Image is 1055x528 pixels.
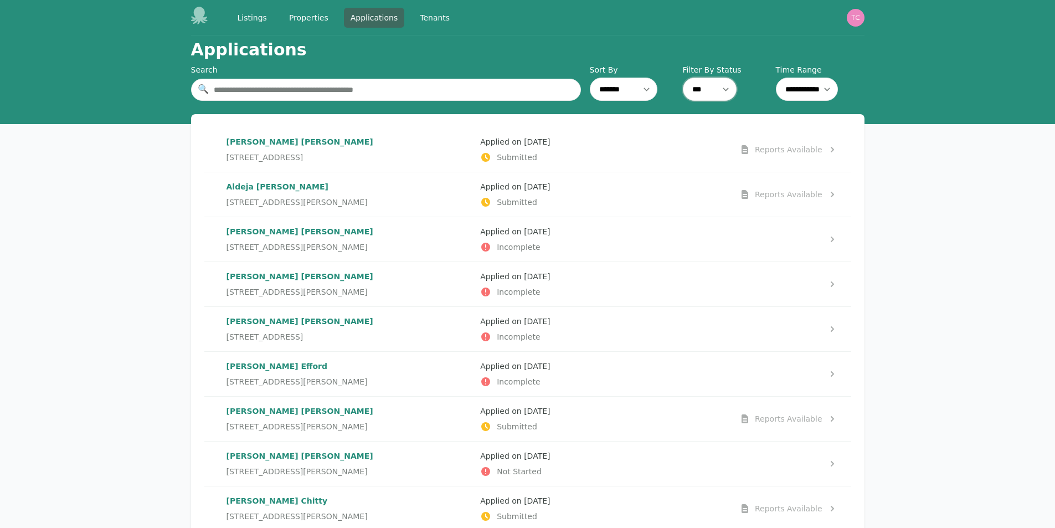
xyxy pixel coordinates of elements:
[755,189,822,200] div: Reports Available
[204,127,851,172] a: [PERSON_NAME] [PERSON_NAME][STREET_ADDRESS]Applied on [DATE]SubmittedReports Available
[524,452,550,460] time: [DATE]
[204,442,851,486] a: [PERSON_NAME] [PERSON_NAME][STREET_ADDRESS][PERSON_NAME]Applied on [DATE]Not Started
[480,406,725,417] p: Applied on
[413,8,456,28] a: Tenants
[227,376,368,387] span: [STREET_ADDRESS][PERSON_NAME]
[227,450,472,462] p: [PERSON_NAME] [PERSON_NAME]
[227,466,368,477] span: [STREET_ADDRESS][PERSON_NAME]
[227,197,368,208] span: [STREET_ADDRESS][PERSON_NAME]
[524,496,550,505] time: [DATE]
[480,316,725,327] p: Applied on
[755,503,822,514] div: Reports Available
[480,271,725,282] p: Applied on
[344,8,405,28] a: Applications
[227,406,472,417] p: [PERSON_NAME] [PERSON_NAME]
[683,64,771,75] label: Filter By Status
[480,226,725,237] p: Applied on
[227,316,472,327] p: [PERSON_NAME] [PERSON_NAME]
[227,152,303,163] span: [STREET_ADDRESS]
[227,271,472,282] p: [PERSON_NAME] [PERSON_NAME]
[227,181,472,192] p: Aldeja [PERSON_NAME]
[524,317,550,326] time: [DATE]
[227,136,472,147] p: [PERSON_NAME] [PERSON_NAME]
[524,272,550,281] time: [DATE]
[480,286,725,298] p: Incomplete
[480,181,725,192] p: Applied on
[776,64,864,75] label: Time Range
[227,226,472,237] p: [PERSON_NAME] [PERSON_NAME]
[204,262,851,306] a: [PERSON_NAME] [PERSON_NAME][STREET_ADDRESS][PERSON_NAME]Applied on [DATE]Incomplete
[480,421,725,432] p: Submitted
[204,307,851,351] a: [PERSON_NAME] [PERSON_NAME][STREET_ADDRESS]Applied on [DATE]Incomplete
[524,137,550,146] time: [DATE]
[524,362,550,371] time: [DATE]
[755,144,822,155] div: Reports Available
[524,227,550,236] time: [DATE]
[204,397,851,441] a: [PERSON_NAME] [PERSON_NAME][STREET_ADDRESS][PERSON_NAME]Applied on [DATE]SubmittedReports Available
[227,286,368,298] span: [STREET_ADDRESS][PERSON_NAME]
[590,64,678,75] label: Sort By
[282,8,335,28] a: Properties
[755,413,822,424] div: Reports Available
[480,136,725,147] p: Applied on
[227,421,368,432] span: [STREET_ADDRESS][PERSON_NAME]
[480,450,725,462] p: Applied on
[480,495,725,506] p: Applied on
[480,466,725,477] p: Not Started
[227,495,472,506] p: [PERSON_NAME] Chitty
[524,407,550,416] time: [DATE]
[480,511,725,522] p: Submitted
[227,361,472,372] p: [PERSON_NAME] Efford
[227,242,368,253] span: [STREET_ADDRESS][PERSON_NAME]
[227,331,303,342] span: [STREET_ADDRESS]
[480,331,725,342] p: Incomplete
[480,376,725,387] p: Incomplete
[480,152,725,163] p: Submitted
[204,172,851,217] a: Aldeja [PERSON_NAME][STREET_ADDRESS][PERSON_NAME]Applied on [DATE]SubmittedReports Available
[227,511,368,522] span: [STREET_ADDRESS][PERSON_NAME]
[480,361,725,372] p: Applied on
[480,197,725,208] p: Submitted
[204,352,851,396] a: [PERSON_NAME] Efford[STREET_ADDRESS][PERSON_NAME]Applied on [DATE]Incomplete
[191,40,307,60] h1: Applications
[480,242,725,253] p: Incomplete
[191,64,581,75] div: Search
[204,217,851,262] a: [PERSON_NAME] [PERSON_NAME][STREET_ADDRESS][PERSON_NAME]Applied on [DATE]Incomplete
[231,8,274,28] a: Listings
[524,182,550,191] time: [DATE]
